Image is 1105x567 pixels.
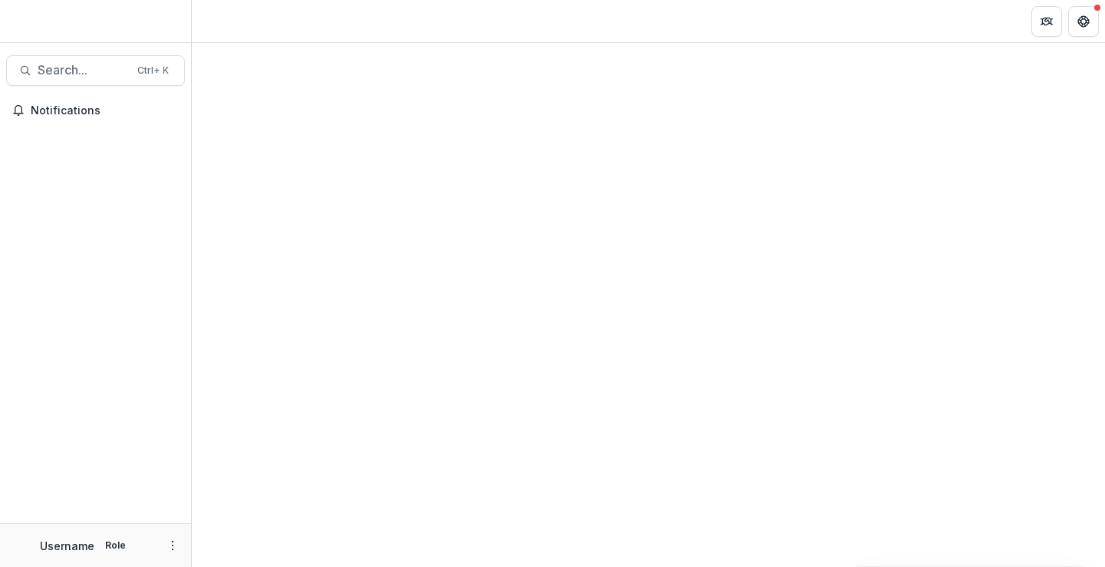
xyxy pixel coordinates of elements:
[1031,6,1062,37] button: Partners
[163,536,182,555] button: More
[6,55,185,86] button: Search...
[134,62,172,79] div: Ctrl + K
[101,539,130,552] p: Role
[40,538,94,554] p: Username
[198,10,263,32] nav: breadcrumb
[38,63,128,77] span: Search...
[6,98,185,123] button: Notifications
[31,104,179,117] span: Notifications
[1068,6,1099,37] button: Get Help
